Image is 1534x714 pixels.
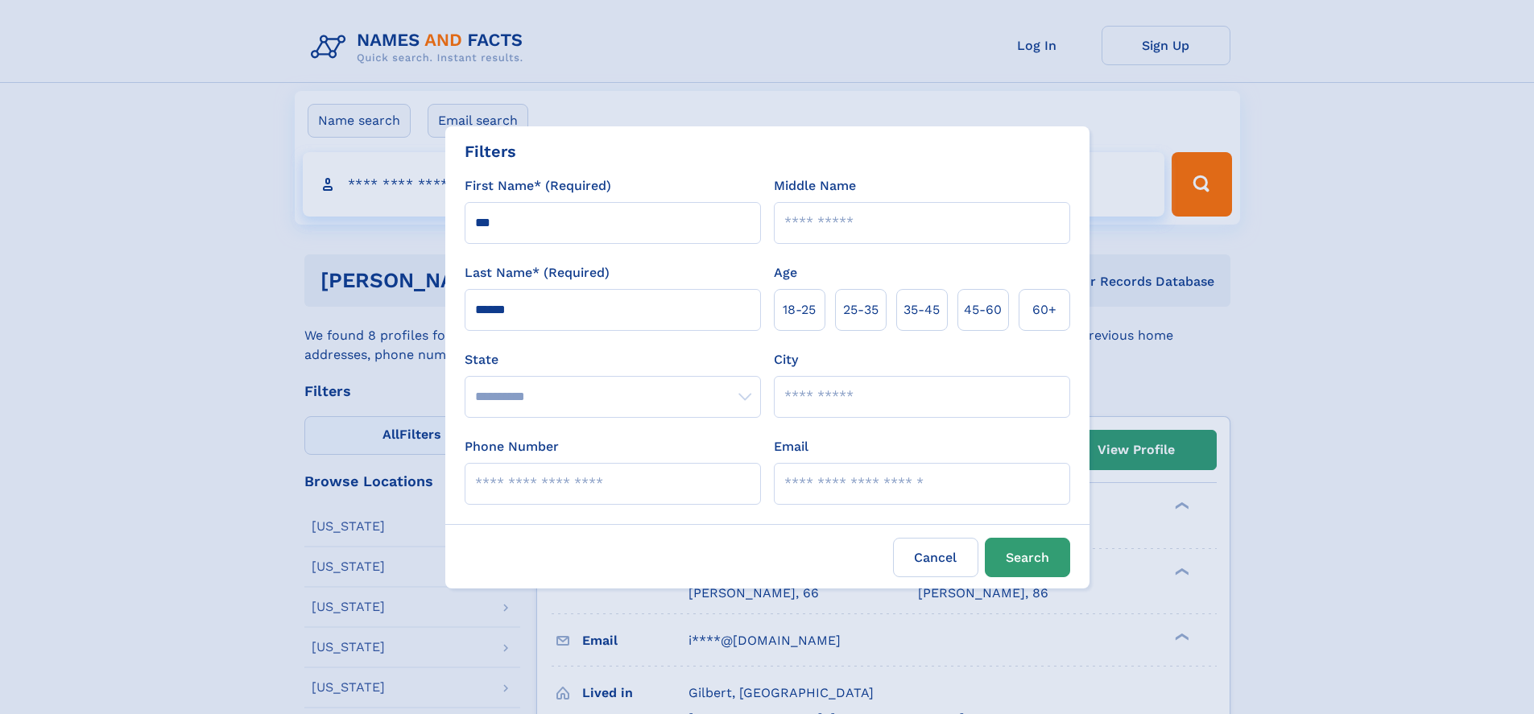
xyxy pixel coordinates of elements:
[903,300,940,320] span: 35‑45
[465,139,516,163] div: Filters
[774,350,798,369] label: City
[465,437,559,456] label: Phone Number
[843,300,879,320] span: 25‑35
[465,263,610,283] label: Last Name* (Required)
[985,538,1070,577] button: Search
[465,176,611,196] label: First Name* (Required)
[774,263,797,283] label: Age
[783,300,816,320] span: 18‑25
[1032,300,1056,320] span: 60+
[774,176,856,196] label: Middle Name
[964,300,1002,320] span: 45‑60
[774,437,808,456] label: Email
[893,538,978,577] label: Cancel
[465,350,761,369] label: State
